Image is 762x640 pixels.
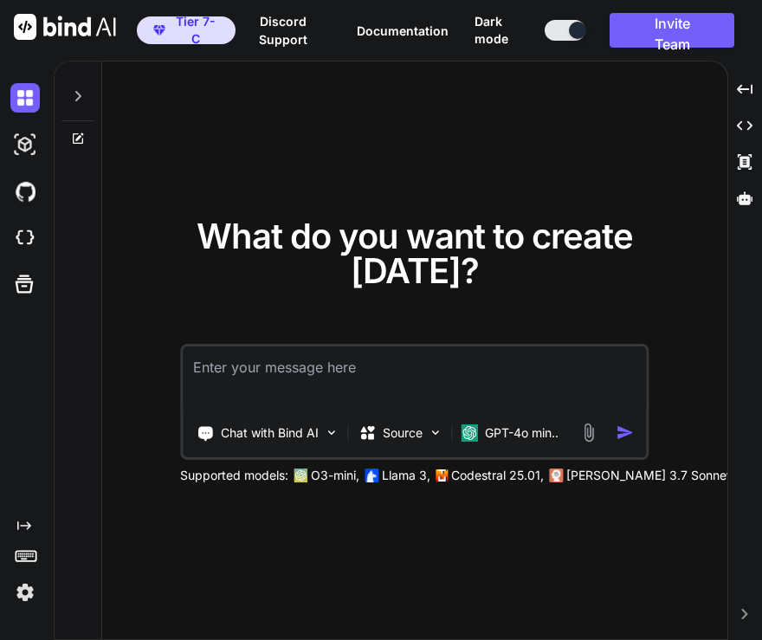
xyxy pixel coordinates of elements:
[137,16,236,44] button: premiumTier 7-C
[365,469,378,482] img: Llama2
[485,424,559,442] p: GPT-4o min..
[428,425,442,440] img: Pick Models
[324,425,339,440] img: Pick Tools
[436,469,448,482] img: Mistral-AI
[10,83,40,113] img: darkChat
[610,13,734,48] button: Invite Team
[172,13,219,48] span: Tier 7-C
[10,223,40,253] img: cloudideIcon
[549,469,563,482] img: claude
[566,467,734,484] p: [PERSON_NAME] 3.7 Sonnet,
[180,467,288,484] p: Supported models:
[383,424,423,442] p: Source
[10,130,40,159] img: darkAi-studio
[10,177,40,206] img: githubDark
[616,423,634,442] img: icon
[578,423,598,443] img: attachment
[236,12,332,48] button: Discord Support
[461,424,478,442] img: GPT-4o mini
[259,14,307,47] span: Discord Support
[357,22,449,40] button: Documentation
[14,14,116,40] img: Bind AI
[475,13,538,48] span: Dark mode
[382,467,430,484] p: Llama 3,
[221,424,319,442] p: Chat with Bind AI
[451,467,544,484] p: Codestral 25.01,
[294,469,307,482] img: GPT-4
[197,215,633,292] span: What do you want to create [DATE]?
[311,467,359,484] p: O3-mini,
[357,23,449,38] span: Documentation
[153,25,165,36] img: premium
[10,578,40,607] img: settings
